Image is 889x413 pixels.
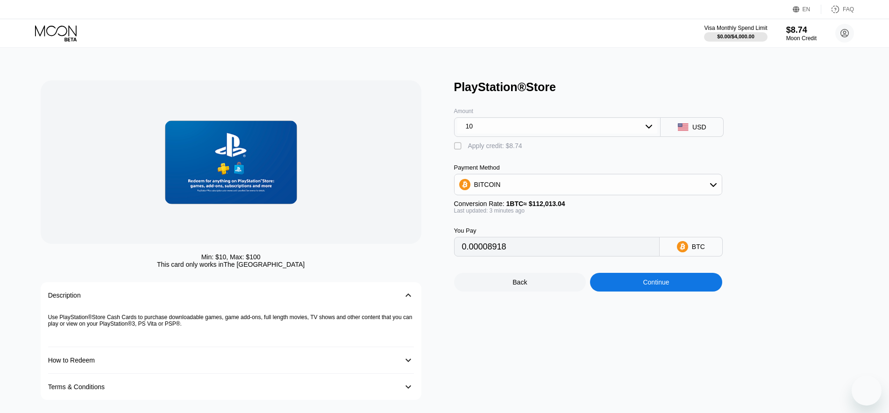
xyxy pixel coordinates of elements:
div: Visa Monthly Spend Limit$0.00/$4,000.00 [704,25,767,42]
p: Use PlayStation®Store Cash Cards to purchase downloadable games, game add-ons, full length movies... [48,314,414,327]
div: BTC [692,243,705,250]
div: 󰅀 [403,381,414,392]
div: BITCOIN [455,175,722,194]
div: 󰅀 [403,355,414,366]
div: Min: $ 10 , Max: $ 100 [201,253,261,261]
div: Amount [454,108,661,114]
div: How to Redeem [48,356,95,364]
div: You Pay [454,227,660,234]
div: Payment Method [454,164,722,171]
span: 1 BTC ≈ $112,013.04 [506,200,565,207]
div: Terms & Conditions [48,383,105,391]
div: FAQ [821,5,854,14]
div: $8.74Moon Credit [786,25,817,42]
div: FAQ [843,6,854,13]
div: 󰅀 [403,290,414,301]
div: Back [454,273,586,292]
div: 10 [457,119,658,135]
div: Visa Monthly Spend Limit [704,25,767,31]
div: Back [512,278,527,286]
div: Continue [590,273,722,292]
div: Moon Credit [786,35,817,42]
iframe: Button to launch messaging window [852,376,882,406]
div: Conversion Rate: [454,200,722,207]
div: PlayStation®Store [454,80,858,94]
div: 10 [466,122,473,130]
div: Last updated: 3 minutes ago [454,207,722,214]
div: Continue [643,278,669,286]
div: BITCOIN [474,181,501,188]
div: This card only works in The [GEOGRAPHIC_DATA] [157,261,305,268]
div:  [454,142,463,151]
div: EN [793,5,821,14]
div: Description [48,292,81,299]
div: $0.00 / $4,000.00 [717,34,754,39]
div: EN [803,6,811,13]
div: $8.74 [786,25,817,35]
div: USD [692,123,706,131]
div: Apply credit: $8.74 [468,142,522,150]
